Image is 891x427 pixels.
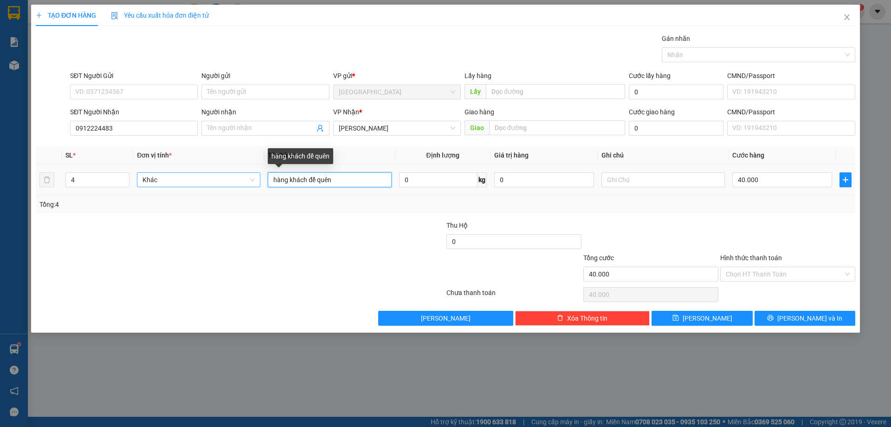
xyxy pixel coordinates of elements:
[201,71,329,81] div: Người gửi
[727,107,855,117] div: CMND/Passport
[583,254,614,262] span: Tổng cước
[445,288,582,304] div: Chưa thanh toán
[36,12,96,19] span: TẠO ĐƠN HÀNG
[777,313,842,323] span: [PERSON_NAME] và In
[465,84,486,99] span: Lấy
[268,148,333,164] div: hàng khách để quên
[316,125,324,132] span: user-add
[839,172,852,187] button: plus
[8,64,183,76] div: Tên hàng: hso ( : 1 )
[629,85,723,99] input: Cước lấy hàng
[39,172,54,187] button: delete
[446,222,468,229] span: Thu Hộ
[378,311,513,326] button: [PERSON_NAME]
[36,12,42,19] span: plus
[421,313,471,323] span: [PERSON_NAME]
[652,311,752,326] button: save[PERSON_NAME]
[339,85,455,99] span: Đà Lạt
[629,72,671,79] label: Cước lấy hàng
[843,13,851,21] span: close
[109,29,183,42] div: 0933124562
[727,71,855,81] div: CMND/Passport
[8,29,102,42] div: 0941399988
[268,172,391,187] input: VD: Bàn, Ghế
[333,108,359,116] span: VP Nhận
[465,120,489,135] span: Giao
[494,172,594,187] input: 0
[109,8,183,29] div: [PERSON_NAME]
[201,107,329,117] div: Người nhận
[767,315,774,322] span: printer
[683,313,732,323] span: [PERSON_NAME]
[465,72,491,79] span: Lấy hàng
[486,84,625,99] input: Dọc đường
[478,172,487,187] span: kg
[494,151,529,159] span: Giá trị hàng
[70,71,198,81] div: SĐT Người Gửi
[515,311,650,326] button: deleteXóa Thông tin
[339,121,455,135] span: Phan Thiết
[755,311,855,326] button: printer[PERSON_NAME] và In
[601,172,725,187] input: Ghi Chú
[333,71,461,81] div: VP gửi
[109,8,131,18] span: Nhận:
[834,5,860,31] button: Close
[111,12,209,19] span: Yêu cầu xuất hóa đơn điện tử
[39,199,344,210] div: Tổng: 4
[70,107,198,117] div: SĐT Người Nhận
[142,173,255,187] span: Khác
[629,108,675,116] label: Cước giao hàng
[137,151,172,159] span: Đơn vị tính
[426,151,459,159] span: Định lượng
[8,8,22,18] span: Gửi:
[629,121,723,136] input: Cước giao hàng
[7,47,103,59] div: 30.000
[598,146,729,164] th: Ghi chú
[78,63,91,76] span: SL
[557,315,563,322] span: delete
[672,315,679,322] span: save
[111,12,118,20] img: icon
[65,151,73,159] span: SL
[720,254,782,262] label: Hình thức thanh toán
[489,120,625,135] input: Dọc đường
[662,35,690,42] label: Gán nhãn
[465,108,494,116] span: Giao hàng
[7,48,51,58] span: CƯỚC RỒI :
[840,176,851,184] span: plus
[567,313,607,323] span: Xóa Thông tin
[8,8,102,29] div: [GEOGRAPHIC_DATA]
[732,151,764,159] span: Cước hàng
